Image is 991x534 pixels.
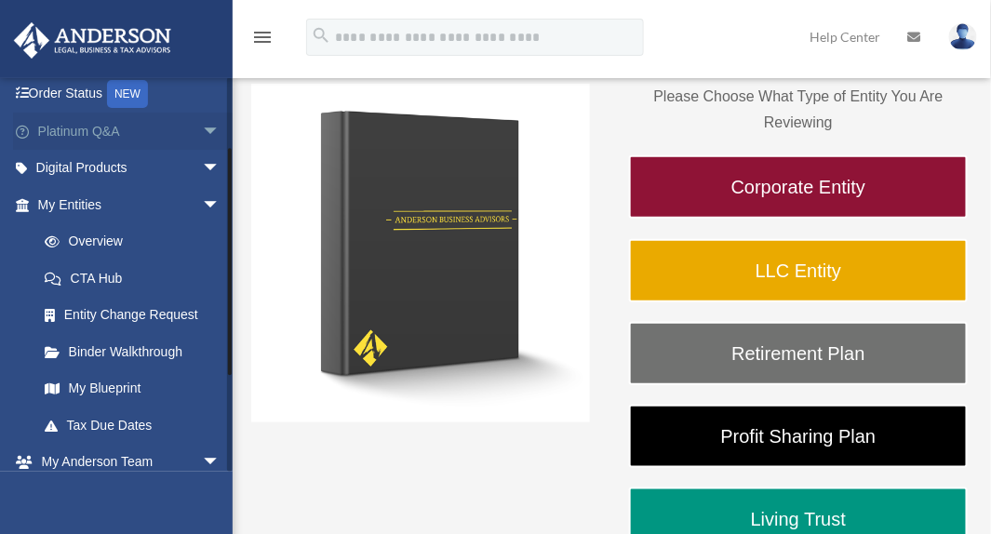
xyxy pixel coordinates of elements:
[26,260,248,297] a: CTA Hub
[629,84,968,136] p: Please Choose What Type of Entity You Are Reviewing
[202,444,239,482] span: arrow_drop_down
[629,239,968,302] a: LLC Entity
[202,150,239,188] span: arrow_drop_down
[251,26,274,48] i: menu
[26,370,248,407] a: My Blueprint
[26,333,239,370] a: Binder Walkthrough
[202,186,239,224] span: arrow_drop_down
[26,223,248,260] a: Overview
[26,297,248,334] a: Entity Change Request
[13,113,248,150] a: Platinum Q&Aarrow_drop_down
[13,444,248,481] a: My Anderson Teamarrow_drop_down
[13,186,248,223] a: My Entitiesarrow_drop_down
[107,80,148,108] div: NEW
[13,150,248,187] a: Digital Productsarrow_drop_down
[629,155,968,219] a: Corporate Entity
[26,407,248,444] a: Tax Due Dates
[629,405,968,468] a: Profit Sharing Plan
[251,33,274,48] a: menu
[629,322,968,385] a: Retirement Plan
[202,113,239,151] span: arrow_drop_down
[311,25,331,46] i: search
[8,22,177,59] img: Anderson Advisors Platinum Portal
[13,75,248,113] a: Order StatusNEW
[949,23,977,50] img: User Pic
